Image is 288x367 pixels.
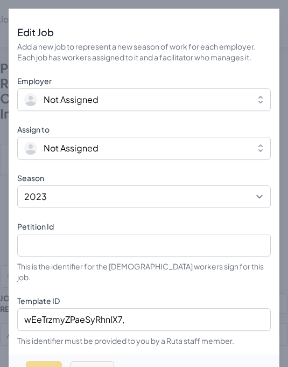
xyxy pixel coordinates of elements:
[17,172,271,183] label: Season
[17,88,271,111] button: Not Assigned
[17,124,271,135] label: Assign to
[17,295,271,306] label: Template ID
[17,221,271,232] label: Petition Id
[17,335,271,346] p: This identifier must be provided to you by a Ruta staff member.
[17,41,271,63] p: Add a new job to represent a new season of work for each employer. Each job has workers assigned ...
[17,26,271,39] h3: Edit Job
[17,75,271,86] label: Employer
[44,142,99,155] span: Not Assigned
[17,137,271,160] button: Not Assigned
[17,261,271,282] p: This is the identifier for the [DEMOGRAPHIC_DATA] workers sign for this job.
[44,93,99,106] span: Not Assigned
